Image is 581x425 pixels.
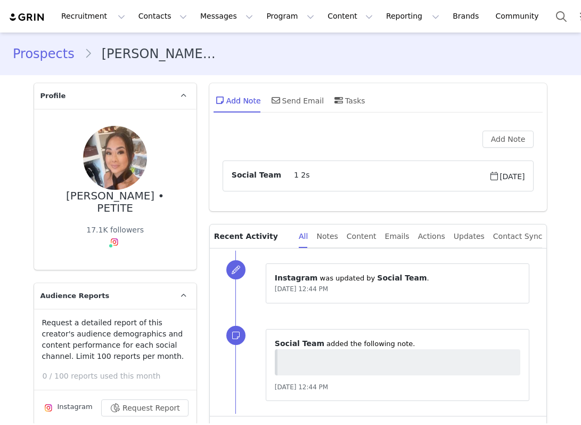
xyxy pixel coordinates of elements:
[275,339,324,348] span: Social Team
[83,126,147,190] img: c27b433f-12cc-49c0-b228-84bcf36a96b9--s.jpg
[275,272,521,284] p: ⁨ ⁩ was updated by ⁨ ⁩.
[550,4,573,28] button: Search
[299,224,308,248] div: All
[42,317,189,362] p: Request a detailed report of this creator's audience demographics and content performance for eac...
[55,4,132,28] button: Recruitment
[493,224,543,248] div: Contact Sync
[110,238,119,246] img: instagram.svg
[44,404,53,412] img: instagram.svg
[385,224,410,248] div: Emails
[232,170,281,182] span: Social Team
[51,190,179,214] div: [PERSON_NAME] • PETITE
[347,224,377,248] div: Content
[260,4,321,28] button: Program
[269,87,324,113] div: Send Email
[40,91,66,101] span: Profile
[332,87,365,113] div: Tasks
[489,170,525,182] span: [DATE]
[454,224,485,248] div: Updates
[377,274,427,282] span: Social Team
[482,131,534,148] button: Add Note
[275,274,318,282] span: Instagram
[194,4,259,28] button: Messages
[42,402,93,414] div: Instagram
[316,224,338,248] div: Notes
[86,224,144,236] div: 17.1K followers
[418,224,445,248] div: Actions
[275,338,521,349] p: ⁨ ⁩ ⁨added⁩ the following note.
[275,383,328,391] span: [DATE] 12:44 PM
[40,291,110,301] span: Audience Reports
[321,4,379,28] button: Content
[13,44,84,63] a: Prospects
[281,170,489,182] span: 1 2s
[380,4,446,28] button: Reporting
[275,285,328,293] span: [DATE] 12:44 PM
[489,4,550,28] a: Community
[446,4,488,28] a: Brands
[214,87,261,113] div: Add Note
[214,224,290,248] p: Recent Activity
[43,371,197,382] p: 0 / 100 reports used this month
[9,12,46,22] img: grin logo
[132,4,193,28] button: Contacts
[101,399,189,416] button: Request Report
